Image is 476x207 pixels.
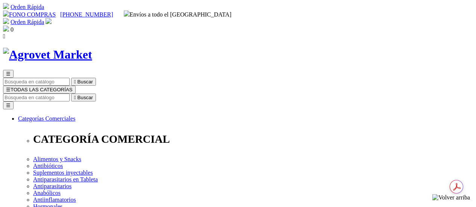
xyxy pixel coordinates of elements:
[11,19,44,25] a: Orden Rápida
[78,79,93,85] span: Buscar
[6,87,11,92] span: ☰
[3,11,56,18] a: FONO COMPRAS
[33,190,61,196] a: Anabólicos
[33,183,71,189] a: Antiparasitarios
[3,78,70,86] input: Buscar
[74,79,76,85] i: 
[71,94,96,101] button:  Buscar
[33,163,63,169] a: Antibióticos
[3,48,92,62] img: Agrovet Market
[33,169,93,176] a: Suplementos inyectables
[33,133,473,145] p: CATEGORÍA COMERCIAL
[74,95,76,100] i: 
[11,26,14,33] span: 0
[124,11,232,18] span: Envíos a todo el [GEOGRAPHIC_DATA]
[3,3,9,9] img: shopping-cart.svg
[3,33,5,39] i: 
[3,26,9,32] img: shopping-bag.svg
[33,156,81,162] a: Alimentos y Snacks
[33,196,76,203] a: Antiinflamatorios
[432,194,470,201] img: Volver arriba
[3,86,76,94] button: ☰TODAS LAS CATEGORÍAS
[11,4,44,10] a: Orden Rápida
[3,101,14,109] button: ☰
[3,70,14,78] button: ☰
[33,176,98,183] a: Antiparasitarios en Tableta
[3,94,70,101] input: Buscar
[78,95,93,100] span: Buscar
[60,11,113,18] a: [PHONE_NUMBER]
[18,115,75,122] a: Categorías Comerciales
[3,18,9,24] img: shopping-cart.svg
[6,71,11,77] span: ☰
[46,18,52,24] img: user.svg
[71,78,96,86] button:  Buscar
[124,11,130,17] img: delivery-truck.svg
[3,11,9,17] img: phone.svg
[46,19,52,25] a: Acceda a su cuenta de cliente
